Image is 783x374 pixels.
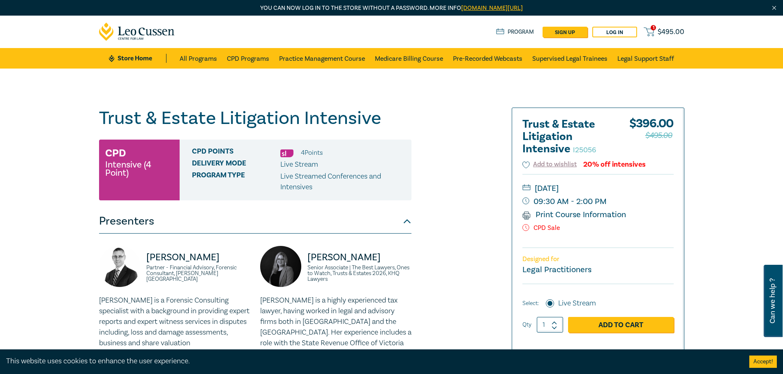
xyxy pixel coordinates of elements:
[192,159,280,170] span: Delivery Mode
[307,251,411,264] p: [PERSON_NAME]
[461,4,523,12] a: [DOMAIN_NAME][URL]
[568,317,674,333] a: Add to Cart
[180,48,217,69] a: All Programs
[522,195,674,208] small: 09:30 AM - 2:00 PM
[146,265,250,282] small: Partner - Financial Advisory, Forensic Consultant, [PERSON_NAME] [GEOGRAPHIC_DATA]
[522,118,613,155] h2: Trust & Estate Litigation Intensive
[749,356,777,368] button: Accept cookies
[260,295,411,359] p: [PERSON_NAME] is a highly experienced tax lawyer, having worked in legal and advisory firms both ...
[573,145,596,155] small: I25056
[617,48,674,69] a: Legal Support Staff
[375,48,443,69] a: Medicare Billing Course
[522,209,626,220] a: Print Course Information
[99,4,684,13] p: You can now log in to the store without a password. More info
[771,5,778,11] img: Close
[522,264,591,275] small: Legal Practitioners
[496,28,534,37] a: Program
[280,149,293,157] img: Substantive Law
[192,171,280,193] span: Program type
[522,320,531,329] label: Qty
[658,28,684,37] span: $ 495.00
[522,255,674,263] p: Designed for
[279,48,365,69] a: Practice Management Course
[280,171,405,193] p: Live Streamed Conferences and Intensives
[146,251,250,264] p: [PERSON_NAME]
[227,48,269,69] a: CPD Programs
[645,129,672,142] span: $495.00
[537,317,563,333] input: 1
[6,356,737,367] div: This website uses cookies to enhance the user experience.
[105,146,126,161] h3: CPD
[307,265,411,282] small: Senior Associate | The Best Lawyers, Ones to Watch, Trusts & Estates 2026, KHQ Lawyers
[99,209,411,234] button: Presenters
[105,161,173,177] small: Intensive (4 Point)
[583,161,646,168] div: 20% off intensives
[522,160,577,169] button: Add to wishlist
[532,48,607,69] a: Supervised Legal Trainees
[522,299,539,308] span: Select:
[558,298,596,309] label: Live Stream
[769,270,776,332] span: Can we help ?
[260,246,301,287] img: https://s3.ap-southeast-2.amazonaws.com/leo-cussen-store-production-content/Contacts/Laura%20Huss...
[99,295,250,349] p: [PERSON_NAME] is a Forensic Consulting specialist with a background in providing expert reports a...
[543,27,587,37] a: sign up
[192,147,280,158] span: CPD Points
[629,118,674,159] div: $ 396.00
[522,224,674,232] p: CPD Sale
[109,54,166,63] a: Store Home
[522,182,674,195] small: [DATE]
[453,48,522,69] a: Pre-Recorded Webcasts
[651,25,656,30] span: 1
[280,160,318,169] span: Live Stream
[301,147,323,158] li: 4 Point s
[99,108,411,129] h1: Trust & Estate Litigation Intensive
[592,27,637,37] a: Log in
[99,246,140,287] img: https://s3.ap-southeast-2.amazonaws.com/leo-cussen-store-production-content/Contacts/Darryn%20Hoc...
